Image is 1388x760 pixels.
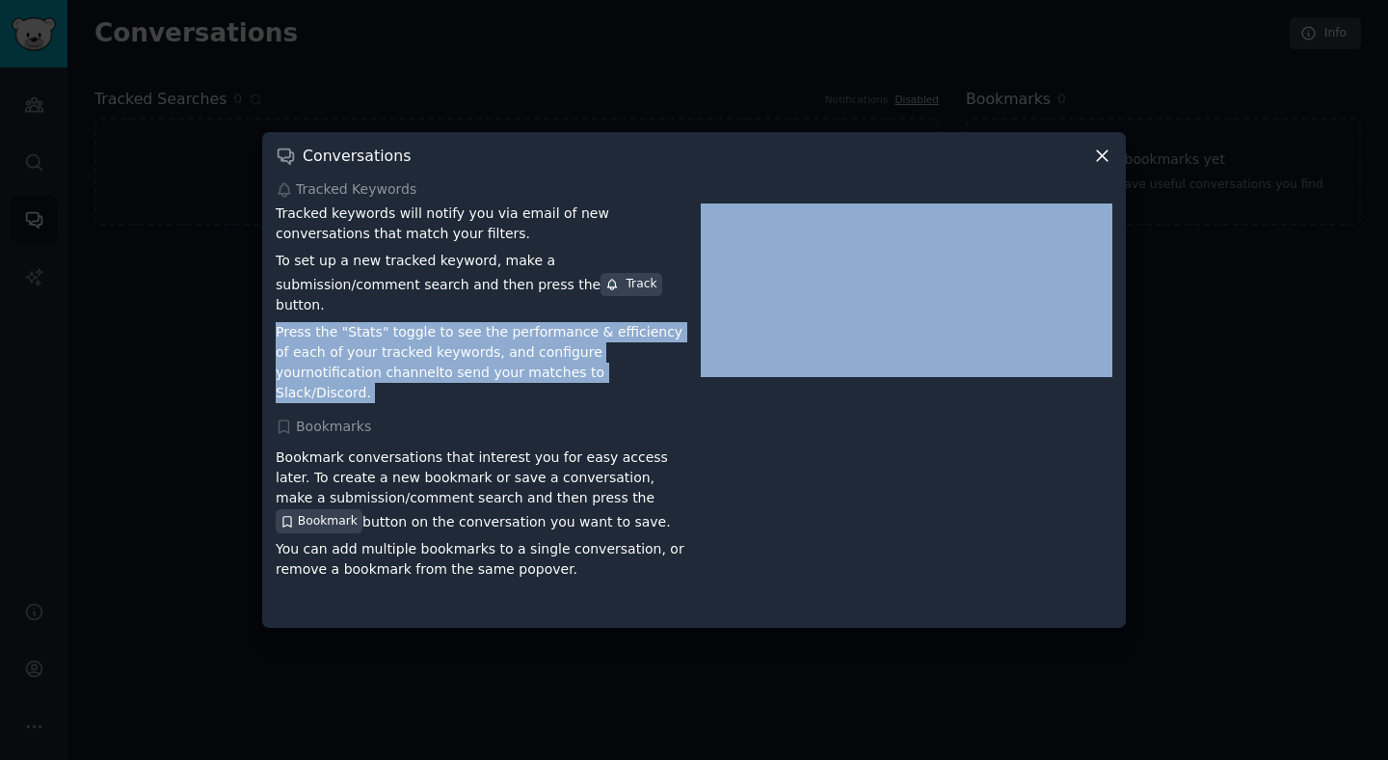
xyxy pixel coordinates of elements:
div: Bookmarks [276,417,1112,437]
iframe: YouTube video player [701,441,1112,614]
p: Press the "Stats" toggle to see the performance & efficiency of each of your tracked keywords, an... [276,322,687,403]
a: notification channel [306,365,440,380]
h3: Conversations [303,146,411,166]
p: Bookmark conversations that interest you for easy access later. To create a new bookmark or save ... [276,448,687,532]
div: Tracked Keywords [276,179,1112,200]
span: Bookmark [298,513,358,530]
p: To set up a new tracked keyword, make a submission/comment search and then press the button. [276,251,687,315]
iframe: YouTube video player [701,204,1112,377]
p: You can add multiple bookmarks to a single conversation, or remove a bookmark from the same popover. [276,539,687,580]
div: Track [605,276,656,293]
p: Tracked keywords will notify you via email of new conversations that match your filters. [276,204,687,244]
